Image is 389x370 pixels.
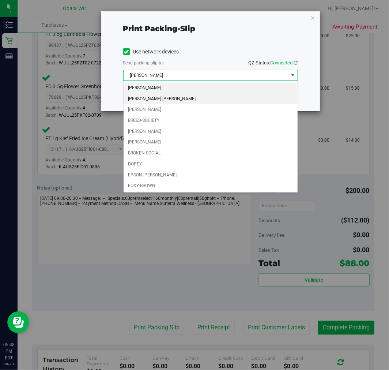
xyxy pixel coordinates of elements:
[124,83,298,94] li: [PERSON_NAME]
[123,48,179,56] label: Use network devices
[124,180,298,191] li: FOXY-BROWN
[124,104,298,115] li: [PERSON_NAME]
[124,126,298,137] li: [PERSON_NAME]
[249,60,298,66] span: QZ Status:
[124,115,298,126] li: BREED-SOCIETY
[124,94,298,105] li: [PERSON_NAME]-[PERSON_NAME]
[124,170,298,181] li: EPSON-[PERSON_NAME]
[124,148,298,159] li: BROKEN-SOCIAL
[124,70,288,81] span: [PERSON_NAME]
[288,70,297,81] span: select
[7,311,29,333] iframe: Resource center
[123,60,164,66] label: Send packing-slip to:
[124,137,298,148] li: [PERSON_NAME]
[123,24,196,33] span: Print packing-slip
[271,60,293,66] span: Connected
[124,159,298,170] li: DOPEY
